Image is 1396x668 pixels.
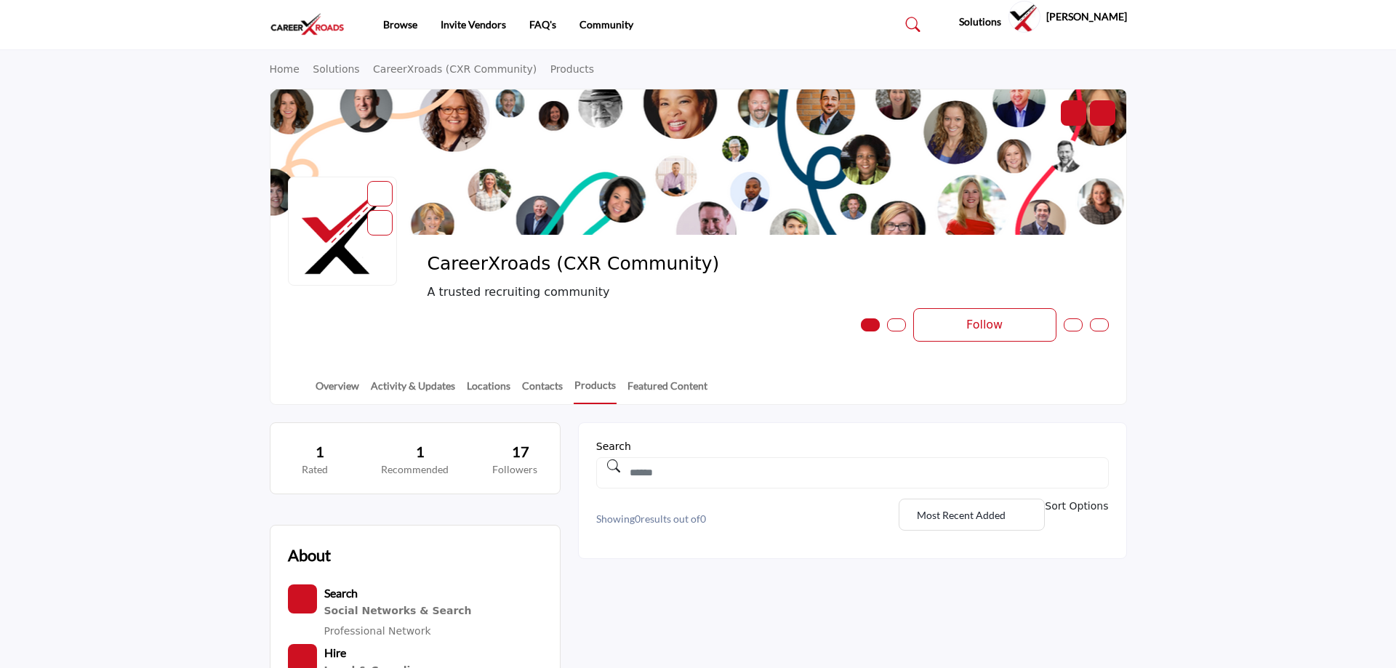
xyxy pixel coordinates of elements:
[370,378,456,403] a: Activity & Updates
[315,378,360,403] a: Overview
[1090,100,1115,126] div: Aspect Ratio:6:1,Size:1200x200px
[381,462,449,477] p: Recommended
[270,12,353,36] img: site Logo
[1046,9,1127,24] h5: [PERSON_NAME]
[313,63,373,75] a: Solutions
[596,440,1109,453] h1: Search
[373,63,537,75] a: CareerXroads (CXR Community)
[324,648,346,659] a: Hire
[270,63,313,75] a: Home
[917,508,1006,523] p: Most Recent Added
[441,18,506,31] a: Invite Vendors
[700,512,706,525] span: 0
[899,499,1045,531] button: Most Recent Added
[324,645,346,659] b: Hire
[959,15,1001,28] h5: Solutions
[938,14,1001,31] div: Solutions
[574,377,617,404] a: Products
[488,462,542,477] p: Followers
[288,543,331,567] h2: About
[324,602,472,621] a: Social Networks & Search
[288,462,342,477] p: Rated
[316,440,324,462] span: 1
[288,584,317,613] button: Category Icon
[427,252,755,276] span: CareerXroads (CXR Community)
[324,602,472,621] div: Platforms that combine social networking and search capabilities for recruitment and professional...
[913,308,1056,342] button: Follow
[891,13,930,36] a: Search
[521,378,563,403] a: Contacts
[596,512,848,526] p: Showing results out of
[324,588,358,600] a: Search
[383,18,417,31] a: Browse
[529,18,556,31] a: FAQ's
[367,181,393,206] div: Aspect Ratio:1:1,Size:400x400px
[512,440,529,462] span: 17
[1064,318,1083,331] button: Edit company
[579,18,633,31] a: Community
[1090,318,1109,331] button: More details
[324,625,431,637] a: Professional Network
[466,378,511,403] a: Locations
[635,512,641,525] span: 0
[1045,499,1108,531] span: Sort Options
[416,440,425,462] span: 1
[1008,1,1040,33] button: Show hide supplier dropdown
[627,378,708,403] a: Featured Content
[427,283,892,301] span: A trusted recruiting community
[887,318,906,331] button: Like
[540,63,594,75] a: Products
[324,586,358,600] b: Search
